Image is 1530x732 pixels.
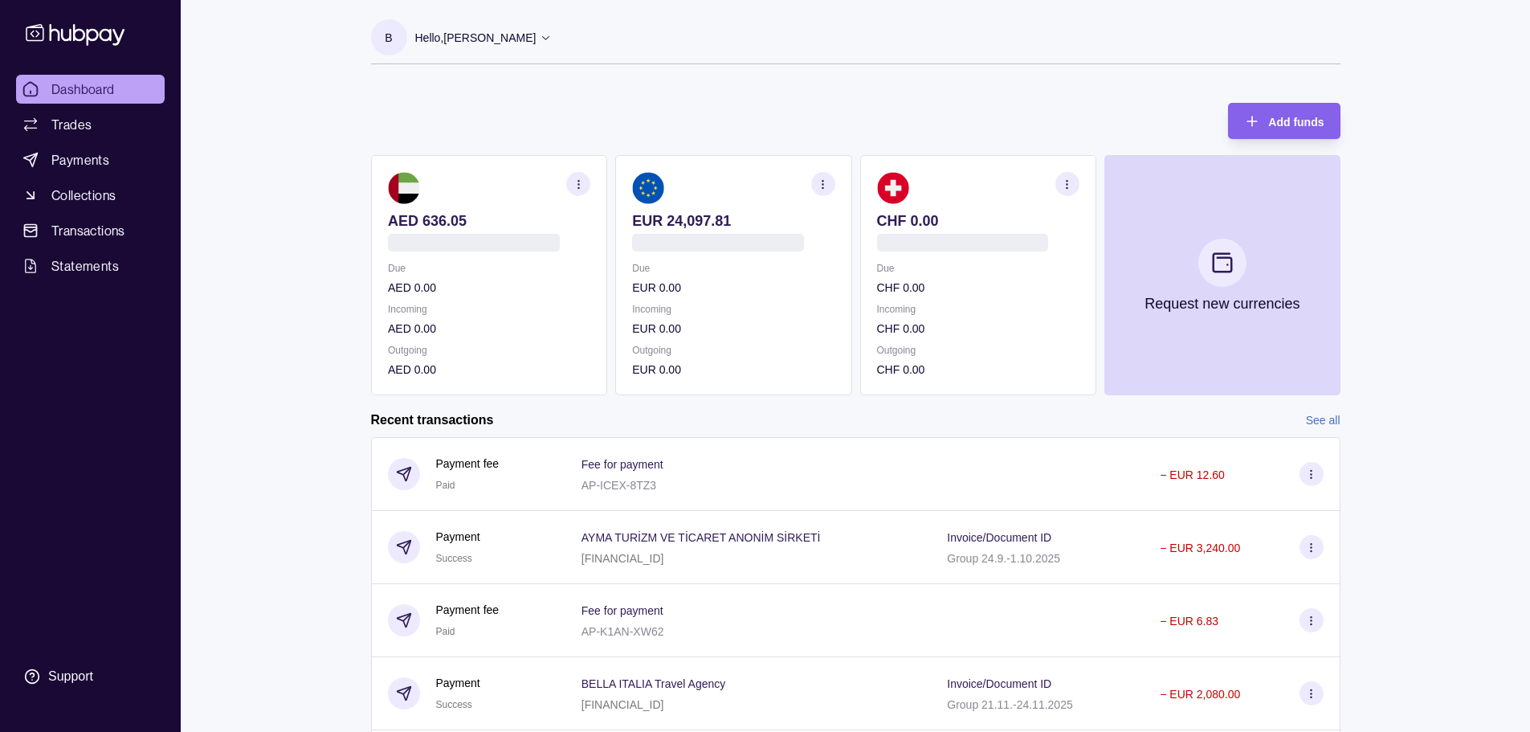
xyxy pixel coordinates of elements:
[436,455,500,472] p: Payment fee
[436,553,472,564] span: Success
[632,279,834,296] p: EUR 0.00
[947,531,1051,544] p: Invoice/Document ID
[388,341,590,359] p: Outgoing
[16,181,165,210] a: Collections
[581,531,821,544] p: AYMA TURİZM VE TİCARET ANONİM SİRKETİ
[632,212,834,230] p: EUR 24,097.81
[876,260,1079,277] p: Due
[436,601,500,619] p: Payment fee
[51,221,125,240] span: Transactions
[1160,468,1225,481] p: − EUR 12.60
[876,361,1079,378] p: CHF 0.00
[1268,116,1324,129] span: Add funds
[1306,411,1340,429] a: See all
[16,216,165,245] a: Transactions
[632,172,664,204] img: eu
[632,341,834,359] p: Outgoing
[436,626,455,637] span: Paid
[388,279,590,296] p: AED 0.00
[1228,103,1340,139] button: Add funds
[371,411,494,429] h2: Recent transactions
[947,677,1051,690] p: Invoice/Document ID
[16,110,165,139] a: Trades
[16,75,165,104] a: Dashboard
[876,341,1079,359] p: Outgoing
[1160,615,1218,628] p: − EUR 6.83
[581,698,664,711] p: [FINANCIAL_ID]
[51,256,119,276] span: Statements
[51,80,115,99] span: Dashboard
[16,145,165,174] a: Payments
[16,660,165,693] a: Support
[436,699,472,710] span: Success
[388,260,590,277] p: Due
[1160,542,1240,554] p: − EUR 3,240.00
[1160,688,1240,701] p: − EUR 2,080.00
[415,29,537,47] p: Hello, [PERSON_NAME]
[876,212,1079,230] p: CHF 0.00
[48,668,93,685] div: Support
[876,172,908,204] img: ch
[1104,155,1340,395] button: Request new currencies
[876,320,1079,337] p: CHF 0.00
[581,479,656,492] p: AP-ICEX-8TZ3
[581,625,664,638] p: AP-K1AN-XW62
[51,186,116,205] span: Collections
[947,552,1060,565] p: Group 24.9.-1.10.2025
[388,320,590,337] p: AED 0.00
[632,361,834,378] p: EUR 0.00
[581,458,663,471] p: Fee for payment
[581,604,663,617] p: Fee for payment
[436,528,480,546] p: Payment
[632,301,834,318] p: Incoming
[876,279,1079,296] p: CHF 0.00
[632,260,834,277] p: Due
[51,115,92,134] span: Trades
[632,320,834,337] p: EUR 0.00
[51,150,109,170] span: Payments
[947,698,1072,711] p: Group 21.11.-24.11.2025
[388,172,420,204] img: ae
[388,301,590,318] p: Incoming
[436,674,480,692] p: Payment
[436,480,455,491] span: Paid
[388,212,590,230] p: AED 636.05
[581,552,664,565] p: [FINANCIAL_ID]
[16,251,165,280] a: Statements
[1144,295,1299,313] p: Request new currencies
[388,361,590,378] p: AED 0.00
[385,29,392,47] p: B
[876,301,1079,318] p: Incoming
[581,677,726,690] p: BELLA ITALIA Travel Agency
